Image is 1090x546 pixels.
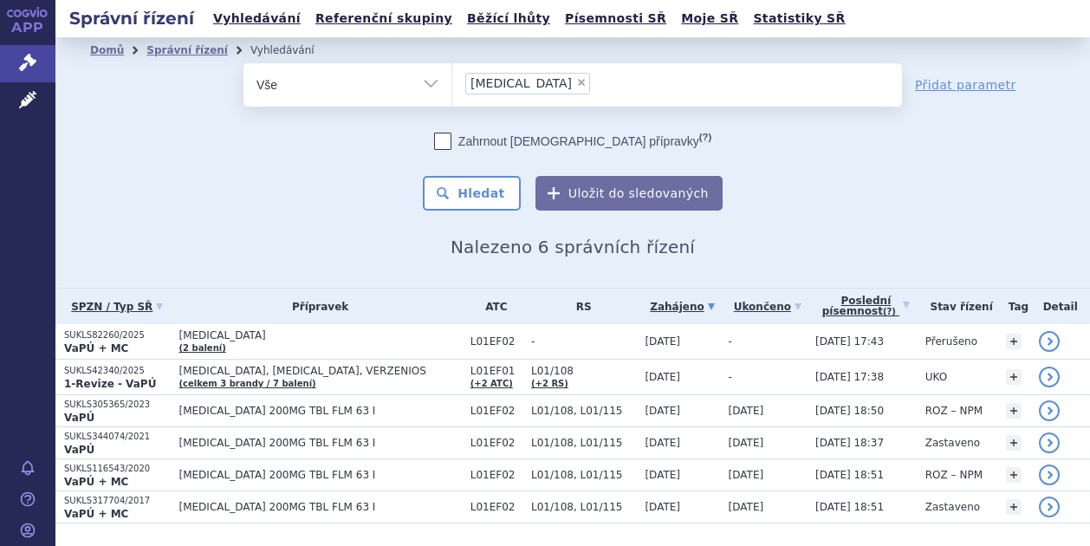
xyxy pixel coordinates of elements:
span: [DATE] [645,501,680,513]
span: ROZ – NPM [925,469,983,481]
p: SUKLS42340/2025 [64,365,171,377]
span: L01/108 [531,365,636,377]
span: Nalezeno 6 správních řízení [451,237,695,257]
p: SUKLS344074/2021 [64,431,171,443]
span: [DATE] 18:50 [815,405,884,417]
a: detail [1039,367,1060,387]
a: Zahájeno [645,295,719,319]
span: [DATE] 18:37 [815,437,884,449]
a: Statistiky SŘ [748,7,850,30]
span: [MEDICAL_DATA] 200MG TBL FLM 63 I [179,405,439,417]
a: detail [1039,465,1060,485]
a: Domů [90,44,124,56]
a: (+2 ATC) [470,379,513,388]
strong: VaPÚ [64,444,94,456]
span: - [531,335,636,348]
span: L01EF02 [470,405,522,417]
a: (celkem 3 brandy / 7 balení) [179,379,316,388]
a: (2 balení) [179,343,226,353]
a: Správní řízení [146,44,228,56]
span: [MEDICAL_DATA] [470,77,572,89]
p: SUKLS317704/2017 [64,495,171,507]
span: [DATE] [645,469,680,481]
span: [MEDICAL_DATA] 200MG TBL FLM 63 I [179,437,439,449]
span: [DATE] 18:51 [815,469,884,481]
span: L01EF02 [470,469,522,481]
p: SUKLS82260/2025 [64,329,171,341]
h2: Správní řízení [55,6,208,30]
p: SUKLS116543/2020 [64,463,171,475]
strong: VaPÚ + MC [64,476,128,488]
span: [DATE] 17:38 [815,371,884,383]
th: RS [522,289,636,324]
p: SUKLS305365/2023 [64,399,171,411]
span: L01/108, L01/115 [531,469,636,481]
span: [DATE] [729,501,764,513]
span: - [729,335,732,348]
span: [DATE] 18:51 [815,501,884,513]
span: [DATE] [729,437,764,449]
a: Ukončeno [729,295,807,319]
th: Tag [997,289,1030,324]
a: Poslednípísemnost(?) [815,289,917,324]
a: detail [1039,400,1060,421]
strong: VaPÚ + MC [64,342,128,354]
span: [DATE] [729,405,764,417]
abbr: (?) [883,307,896,317]
a: Moje SŘ [676,7,743,30]
span: - [729,371,732,383]
strong: VaPÚ + MC [64,508,128,520]
a: detail [1039,497,1060,517]
span: ROZ – NPM [925,405,983,417]
th: Přípravek [171,289,462,324]
a: SPZN / Typ SŘ [64,295,171,319]
a: Písemnosti SŘ [560,7,672,30]
span: L01/108, L01/115 [531,405,636,417]
a: Běžící lhůty [462,7,555,30]
span: [DATE] 17:43 [815,335,884,348]
a: Přidat parametr [915,76,1016,94]
span: [DATE] [645,437,680,449]
span: UKO [925,371,947,383]
span: [DATE] [645,405,680,417]
a: (+2 RS) [531,379,568,388]
strong: 1-Revize - VaPÚ [64,378,156,390]
span: L01EF02 [470,437,522,449]
label: Zahrnout [DEMOGRAPHIC_DATA] přípravky [434,133,711,150]
span: [MEDICAL_DATA] 200MG TBL FLM 63 I [179,469,439,481]
th: Detail [1030,289,1090,324]
span: L01EF02 [470,501,522,513]
span: [DATE] [645,371,680,383]
span: [DATE] [645,335,680,348]
button: Uložit do sledovaných [535,176,723,211]
a: + [1006,435,1022,451]
th: Stav řízení [917,289,998,324]
input: [MEDICAL_DATA] [595,72,605,94]
span: × [576,77,587,88]
span: L01/108, L01/115 [531,437,636,449]
strong: VaPÚ [64,412,94,424]
a: + [1006,403,1022,419]
a: Referenční skupiny [310,7,457,30]
span: L01EF01 [470,365,522,377]
li: Vyhledávání [250,37,337,63]
span: Zastaveno [925,437,980,449]
span: [MEDICAL_DATA] [179,329,439,341]
a: + [1006,369,1022,385]
a: + [1006,467,1022,483]
span: L01EF02 [470,335,522,348]
a: detail [1039,432,1060,453]
a: + [1006,334,1022,349]
span: Zastaveno [925,501,980,513]
a: + [1006,499,1022,515]
a: Vyhledávání [208,7,306,30]
span: [MEDICAL_DATA], [MEDICAL_DATA], VERZENIOS [179,365,439,377]
abbr: (?) [699,132,711,143]
a: detail [1039,331,1060,352]
span: Přerušeno [925,335,977,348]
span: [MEDICAL_DATA] 200MG TBL FLM 63 I [179,501,439,513]
button: Hledat [423,176,521,211]
th: ATC [462,289,522,324]
span: [DATE] [729,469,764,481]
span: L01/108, L01/115 [531,501,636,513]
